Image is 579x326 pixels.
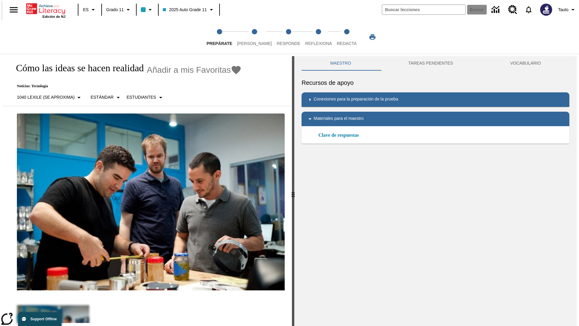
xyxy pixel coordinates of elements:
div: Pulsa la tecla de intro o la barra espaciadora y luego presiona las flechas de derecha e izquierd... [292,56,294,326]
a: Clave de respuestas, Se abrirá en una nueva ventana o pestaña [318,132,359,139]
span: ES [83,7,89,13]
button: Abrir el menú lateral [5,1,23,19]
button: Reflexiona step 4 of 5 [300,21,337,54]
p: Materiales para el maestro [314,115,364,123]
h1: Cómo las ideas se hacen realidad [10,62,144,74]
img: El fundador de Quirky, Ben Kaufman prueba un nuevo producto con un compañero de trabajo, Gaz Brow... [17,113,285,290]
button: VOCABULARIO [482,56,569,71]
span: Responde [277,41,300,46]
a: Centro de recursos, Se abrirá en una pestaña nueva. [505,2,521,18]
button: Añadir a mis Favoritas - Cómo las ideas se hacen realidad [147,65,242,75]
button: Clase: 2025 Auto Grade 11, Selecciona una clase [160,4,217,15]
span: Añadir a mis Favoritas [147,65,231,75]
h6: Recursos de apoyo [302,78,569,88]
button: TAREAS PENDIENTES [380,56,482,71]
button: Imprimir [363,32,382,43]
p: Conexiones para la preparación de la prueba [314,96,398,103]
button: Prepárate step 1 of 5 [202,21,237,54]
span: Edición de NJ [43,15,65,18]
div: Conexiones para la preparación de la prueba [302,92,569,107]
button: Lee step 2 of 5 [232,21,277,54]
button: Seleccionar estudiante [124,92,167,103]
img: Avatar [540,4,552,16]
button: Grado: Grado 11, Elige un grado [104,4,134,15]
span: 2025 Auto Grade 11 [163,7,207,13]
span: Grado 11 [106,7,124,13]
p: Estudiantes [127,94,156,101]
span: Redacta [337,41,357,46]
button: Seleccione Lexile, 1040 Lexile (Se aproxima) [14,92,85,103]
div: Instructional Panel Tabs [302,56,569,71]
button: Redacta step 5 of 5 [332,21,362,54]
div: Materiales para el maestro [302,112,569,126]
button: Responde step 3 of 5 [272,21,305,54]
button: Escoja un nuevo avatar [536,2,556,18]
input: Buscar campo [382,5,465,14]
div: activity [294,56,577,326]
button: Lenguaje: ES, Selecciona un idioma [80,4,100,15]
div: Portada [26,2,65,18]
span: Tauto [558,7,568,13]
p: Noticias: Tecnología [10,84,242,88]
p: 1040 Lexile (Se aproxima) [17,94,74,101]
div: reading [2,56,292,323]
span: Support Offline [30,317,57,321]
a: Centro de información [488,2,505,18]
button: Maestro [302,56,380,71]
span: Reflexiona [305,41,332,46]
a: Notificaciones [521,2,536,18]
span: Prepárate [207,41,232,46]
p: Estándar [90,94,113,101]
button: Tipo de apoyo, Estándar [88,92,124,103]
button: Support Offline [18,312,62,326]
button: El color de la clase es azul claro. Cambiar el color de la clase. [138,4,156,15]
button: Perfil/Configuración [556,4,579,15]
span: [PERSON_NAME] [237,41,272,46]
